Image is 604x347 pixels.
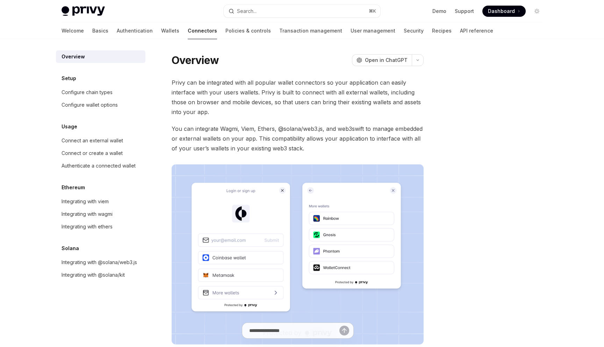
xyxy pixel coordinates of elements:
div: Connect or create a wallet [62,149,123,157]
div: Search... [237,7,257,15]
span: You can integrate Wagmi, Viem, Ethers, @solana/web3.js, and web3swift to manage embedded or exter... [172,124,424,153]
a: Support [455,8,474,15]
button: Send message [339,326,349,335]
span: Privy can be integrated with all popular wallet connectors so your application can easily interfa... [172,78,424,117]
a: API reference [460,22,493,39]
a: Welcome [62,22,84,39]
div: Integrating with @solana/kit [62,271,125,279]
a: Integrating with @solana/kit [56,269,145,281]
a: Overview [56,50,145,63]
div: Authenticate a connected wallet [62,162,136,170]
a: Security [404,22,424,39]
h5: Solana [62,244,79,253]
a: Policies & controls [225,22,271,39]
a: Integrating with @solana/web3.js [56,256,145,269]
img: light logo [62,6,105,16]
a: Authentication [117,22,153,39]
a: Recipes [432,22,452,39]
h5: Ethereum [62,183,85,192]
h5: Setup [62,74,76,83]
span: Open in ChatGPT [365,57,408,64]
a: Integrating with viem [56,195,145,208]
a: Connectors [188,22,217,39]
div: Integrating with ethers [62,222,113,231]
a: Configure wallet options [56,99,145,111]
a: Transaction management [279,22,342,39]
a: Integrating with ethers [56,220,145,233]
a: Integrating with wagmi [56,208,145,220]
span: ⌘ K [369,8,376,14]
div: Integrating with viem [62,197,109,206]
div: Connect an external wallet [62,136,123,145]
span: Dashboard [488,8,515,15]
a: Basics [92,22,108,39]
a: Connect or create a wallet [56,147,145,160]
img: Connectors3 [172,164,424,345]
a: Configure chain types [56,86,145,99]
div: Configure chain types [62,88,113,97]
h1: Overview [172,54,219,66]
div: Overview [62,52,85,61]
div: Integrating with wagmi [62,210,113,218]
div: Configure wallet options [62,101,118,109]
a: Wallets [161,22,179,39]
button: Search...⌘K [224,5,380,17]
button: Open in ChatGPT [352,54,412,66]
div: Integrating with @solana/web3.js [62,258,137,267]
a: User management [351,22,395,39]
a: Connect an external wallet [56,134,145,147]
a: Demo [432,8,446,15]
h5: Usage [62,122,77,131]
button: Toggle dark mode [531,6,542,17]
a: Dashboard [482,6,526,17]
a: Authenticate a connected wallet [56,160,145,172]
